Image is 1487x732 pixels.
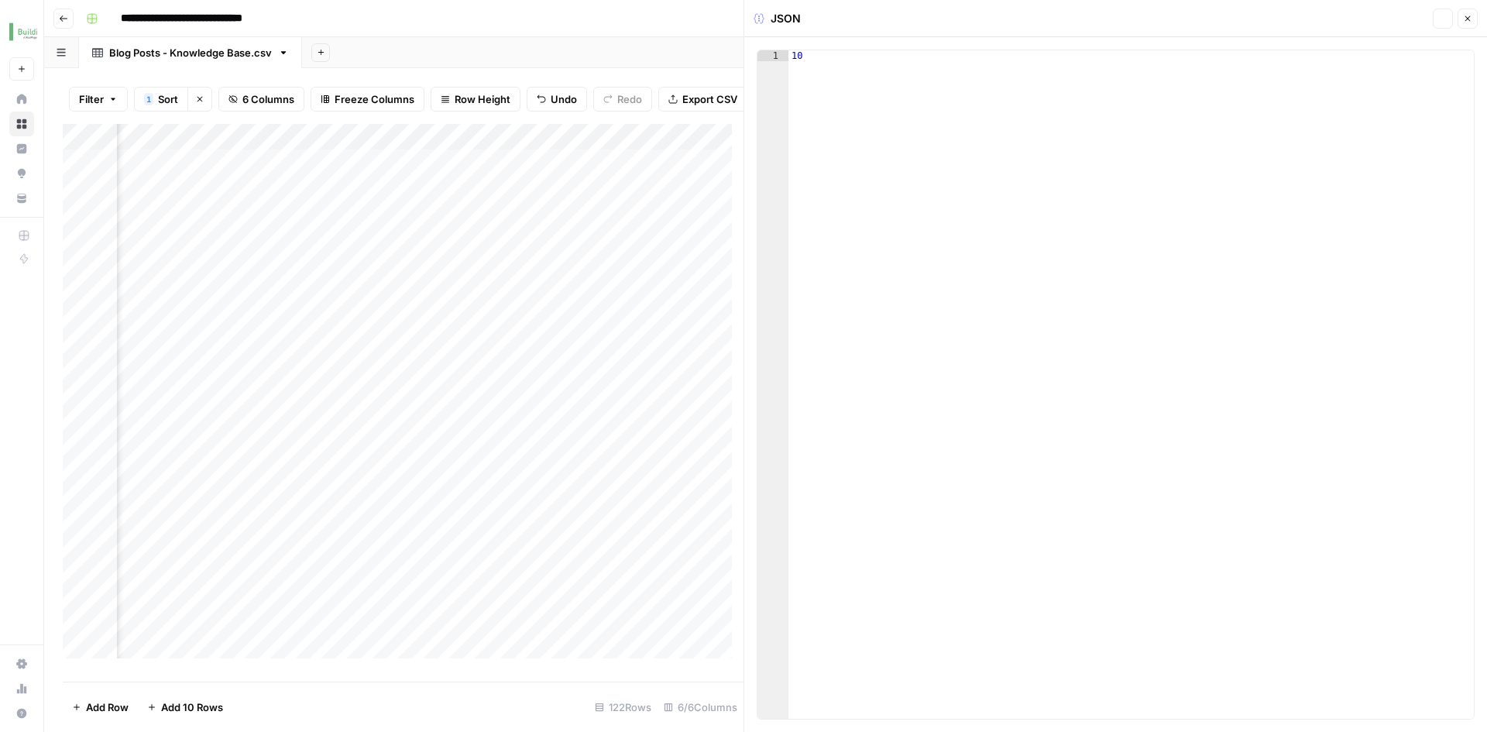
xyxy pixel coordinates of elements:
[242,91,294,107] span: 6 Columns
[335,91,414,107] span: Freeze Columns
[161,699,223,715] span: Add 10 Rows
[63,695,138,720] button: Add Row
[431,87,520,112] button: Row Height
[9,676,34,701] a: Usage
[658,695,743,720] div: 6/6 Columns
[455,91,510,107] span: Row Height
[158,91,178,107] span: Sort
[9,87,34,112] a: Home
[69,87,128,112] button: Filter
[754,11,801,26] div: JSON
[79,37,302,68] a: Blog Posts - Knowledge Base.csv
[617,91,642,107] span: Redo
[658,87,747,112] button: Export CSV
[144,93,153,105] div: 1
[218,87,304,112] button: 6 Columns
[593,87,652,112] button: Redo
[527,87,587,112] button: Undo
[551,91,577,107] span: Undo
[9,12,34,51] button: Workspace: Buildium
[311,87,424,112] button: Freeze Columns
[9,186,34,211] a: Your Data
[757,50,788,61] div: 1
[86,699,129,715] span: Add Row
[9,136,34,161] a: Insights
[589,695,658,720] div: 122 Rows
[9,112,34,136] a: Browse
[79,91,104,107] span: Filter
[138,695,232,720] button: Add 10 Rows
[682,91,737,107] span: Export CSV
[9,651,34,676] a: Settings
[134,87,187,112] button: 1Sort
[109,45,272,60] div: Blog Posts - Knowledge Base.csv
[146,93,151,105] span: 1
[9,701,34,726] button: Help + Support
[9,18,37,46] img: Buildium Logo
[9,161,34,186] a: Opportunities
